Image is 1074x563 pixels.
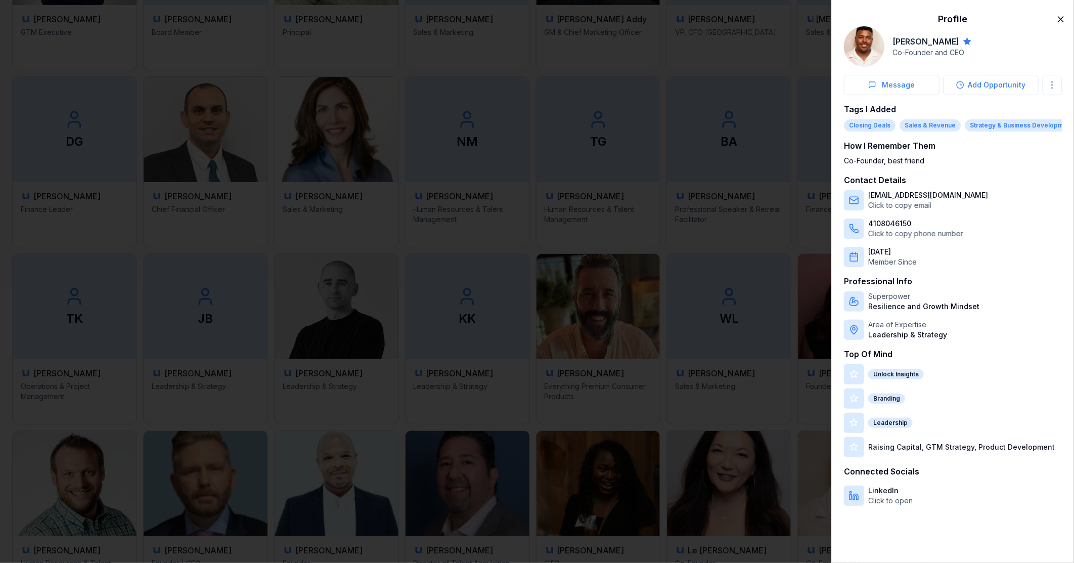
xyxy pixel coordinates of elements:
img: 926A1835.jpg [844,26,884,67]
div: Co-Founder, best friend [844,156,1062,166]
p: [DATE] [868,247,917,257]
p: LinkedIn [868,486,913,496]
p: Co-Founder and CEO [892,48,971,58]
h3: Tags I Added [844,103,1062,115]
h3: Top Of Mind [844,348,1062,360]
button: Message [844,75,939,95]
p: Raising Capital, GTM Strategy, Product Development [868,442,1055,452]
p: Member Since [868,257,917,267]
div: Branding [868,394,905,404]
p: Resilience and Growth Mindset [868,301,979,312]
div: Sales & Revenue [900,119,961,132]
h3: Professional Info [844,275,1062,287]
h3: Contact Details [844,174,1062,186]
p: Click to copy phone number [868,229,963,239]
h2: [PERSON_NAME] [892,35,959,48]
p: [EMAIL_ADDRESS][DOMAIN_NAME] [868,190,988,200]
p: Superpower [868,291,979,301]
h3: Connected Socials [844,465,1062,478]
div: Closing Deals [844,119,896,132]
div: Leadership [868,418,913,428]
h3: How I Remember Them [844,140,1062,152]
button: Add Opportunity [944,75,1039,95]
div: Unlock Insights [868,369,924,379]
p: Leadership & Strategy [868,330,947,340]
p: Click to open [868,496,913,506]
p: 4108046150 [868,219,963,229]
p: Click to copy email [868,200,988,210]
h2: Profile [844,12,1062,26]
p: Area of Expertise [868,320,947,330]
